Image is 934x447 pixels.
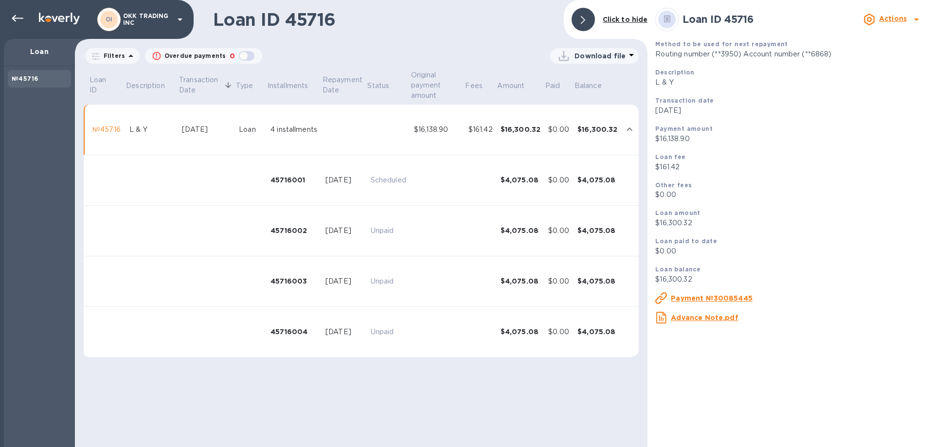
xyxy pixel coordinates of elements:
span: Balance [575,81,614,91]
div: [DATE] [325,327,363,337]
p: OKK TRADING INC [123,13,172,26]
span: Description [126,81,177,91]
p: 0 [230,51,235,61]
div: [DATE] [325,226,363,236]
p: Filters [100,52,125,60]
p: Paid [545,81,560,91]
p: Installments [268,81,308,91]
b: Loan fee [655,153,685,161]
p: $0.00 [655,246,926,256]
p: Amount [497,81,524,91]
p: Type [236,81,253,91]
div: $16,300.32 [577,125,618,134]
div: $0.00 [548,175,570,185]
img: Logo [39,13,80,24]
div: $0.00 [548,226,570,236]
b: №45716 [12,75,38,82]
p: Unpaid [371,276,406,286]
span: Paid [545,81,573,91]
div: $4,075.08 [577,226,618,235]
p: Loan [12,47,67,56]
div: [DATE] [325,175,363,185]
div: 45716001 [270,175,318,185]
b: Method to be used for next repayment [655,40,788,48]
div: 4 installments [270,125,318,135]
b: Description [655,69,694,76]
div: 45716002 [270,226,318,235]
div: Loan [239,125,263,135]
p: $16,300.32 [655,274,926,285]
p: [DATE] [655,106,926,116]
p: Balance [575,81,602,91]
b: Loan balance [655,266,700,273]
p: Scheduled [371,175,406,185]
p: Repayment Date [323,75,366,95]
div: $0.00 [548,276,570,286]
div: $4,075.08 [501,175,541,185]
div: 45716004 [270,327,318,337]
div: $4,075.08 [501,327,541,337]
p: $0.00 [655,190,926,200]
p: Description [126,81,164,91]
button: Overdue payments0 [145,48,262,64]
div: $16,300.32 [501,125,541,134]
p: $161.42 [655,162,926,172]
p: Unpaid [371,226,406,236]
p: Fees [465,81,483,91]
p: Original payment amount [411,70,451,101]
div: [DATE] [182,125,231,135]
div: $161.42 [468,125,493,135]
span: Amount [497,81,537,91]
div: $4,075.08 [501,226,541,235]
div: №45716 [92,125,122,135]
p: L & Y [655,77,926,88]
span: Transaction Date [179,75,234,95]
p: $16,138.90 [655,134,926,144]
div: $4,075.08 [577,276,618,286]
div: $0.00 [548,125,570,135]
p: Overdue payments [164,52,226,60]
b: Actions [879,15,907,22]
div: [DATE] [325,276,363,286]
h1: Loan ID 45716 [213,9,556,30]
p: Loan ID [90,75,112,95]
span: Loan ID [90,75,125,95]
div: $0.00 [548,327,570,337]
div: $4,075.08 [577,175,618,185]
b: Loan ID 45716 [683,13,754,25]
div: $4,075.08 [501,276,541,286]
button: expand row [622,122,637,137]
span: Original payment amount [411,70,464,101]
div: $16,138.90 [414,125,461,135]
p: Routing number (**3950) Account number (**6868) [655,49,926,59]
span: Installments [268,81,321,91]
b: Loan paid to date [655,237,717,245]
b: Transaction date [655,97,714,104]
p: Unpaid [371,327,406,337]
b: Other fees [655,181,692,189]
b: Payment amount [655,125,713,132]
u: Payment №30085445 [671,294,753,302]
b: OI [106,16,113,23]
u: Advance Note.pdf [671,314,738,322]
span: Fees [465,81,495,91]
span: Type [236,81,266,91]
p: $16,300.32 [655,218,926,228]
div: 45716003 [270,276,318,286]
b: Loan amount [655,209,700,216]
b: Click to hide [603,16,648,23]
p: Download file [575,51,626,61]
div: L & Y [129,125,175,135]
p: Status [367,81,389,91]
div: $4,075.08 [577,327,618,337]
p: Transaction Date [179,75,222,95]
